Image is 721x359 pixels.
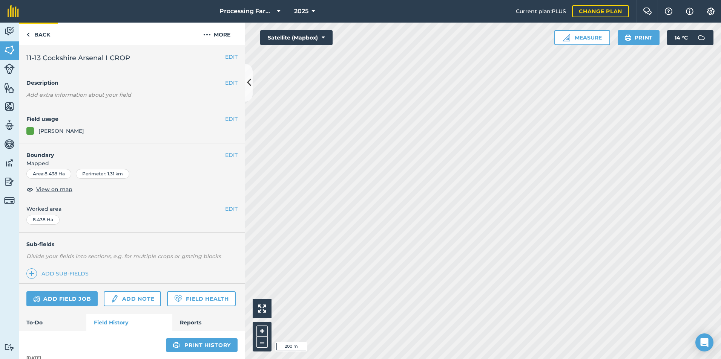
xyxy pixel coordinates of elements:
a: To-Do [19,314,86,331]
span: Processing Farms [219,7,274,16]
button: More [189,23,245,45]
a: Back [19,23,58,45]
button: + [256,326,268,337]
img: svg+xml;base64,PD94bWwgdmVyc2lvbj0iMS4wIiBlbmNvZGluZz0idXRmLTgiPz4KPCEtLSBHZW5lcmF0b3I6IEFkb2JlIE... [4,195,15,206]
div: Area : 8.438 Ha [26,169,71,179]
span: 14 ° C [675,30,688,45]
img: svg+xml;base64,PD94bWwgdmVyc2lvbj0iMS4wIiBlbmNvZGluZz0idXRmLTgiPz4KPCEtLSBHZW5lcmF0b3I6IEFkb2JlIE... [4,176,15,187]
div: 8.438 Ha [26,215,60,225]
img: svg+xml;base64,PD94bWwgdmVyc2lvbj0iMS4wIiBlbmNvZGluZz0idXRmLTgiPz4KPCEtLSBHZW5lcmF0b3I6IEFkb2JlIE... [4,157,15,169]
span: Worked area [26,205,238,213]
img: svg+xml;base64,PHN2ZyB4bWxucz0iaHR0cDovL3d3dy53My5vcmcvMjAwMC9zdmciIHdpZHRoPSIyMCIgaGVpZ2h0PSIyNC... [203,30,211,39]
img: svg+xml;base64,PHN2ZyB4bWxucz0iaHR0cDovL3d3dy53My5vcmcvMjAwMC9zdmciIHdpZHRoPSIxOSIgaGVpZ2h0PSIyNC... [173,341,180,350]
button: EDIT [225,53,238,61]
button: Print [618,30,660,45]
div: [PERSON_NAME] [38,127,84,135]
img: svg+xml;base64,PHN2ZyB4bWxucz0iaHR0cDovL3d3dy53My5vcmcvMjAwMC9zdmciIHdpZHRoPSI1NiIgaGVpZ2h0PSI2MC... [4,101,15,112]
a: Reports [172,314,245,331]
span: View on map [36,185,72,193]
img: svg+xml;base64,PHN2ZyB4bWxucz0iaHR0cDovL3d3dy53My5vcmcvMjAwMC9zdmciIHdpZHRoPSI1NiIgaGVpZ2h0PSI2MC... [4,44,15,56]
img: fieldmargin Logo [8,5,19,17]
img: svg+xml;base64,PD94bWwgdmVyc2lvbj0iMS4wIiBlbmNvZGluZz0idXRmLTgiPz4KPCEtLSBHZW5lcmF0b3I6IEFkb2JlIE... [33,294,40,303]
img: svg+xml;base64,PHN2ZyB4bWxucz0iaHR0cDovL3d3dy53My5vcmcvMjAwMC9zdmciIHdpZHRoPSIxOCIgaGVpZ2h0PSIyNC... [26,185,33,194]
span: Current plan : PLUS [516,7,566,15]
img: svg+xml;base64,PD94bWwgdmVyc2lvbj0iMS4wIiBlbmNvZGluZz0idXRmLTgiPz4KPCEtLSBHZW5lcmF0b3I6IEFkb2JlIE... [4,344,15,351]
button: EDIT [225,151,238,159]
img: svg+xml;base64,PHN2ZyB4bWxucz0iaHR0cDovL3d3dy53My5vcmcvMjAwMC9zdmciIHdpZHRoPSI1NiIgaGVpZ2h0PSI2MC... [4,82,15,93]
a: Add field job [26,291,98,306]
h4: Boundary [19,143,225,159]
button: Satellite (Mapbox) [260,30,333,45]
span: Mapped [19,159,245,167]
img: A question mark icon [664,8,673,15]
button: View on map [26,185,72,194]
button: 14 °C [667,30,713,45]
div: Perimeter : 1.31 km [76,169,129,179]
span: 11-13 Cockshire Arsenal I CROP [26,53,130,63]
span: 2025 [294,7,308,16]
a: Field Health [167,291,235,306]
h4: Description [26,79,238,87]
img: svg+xml;base64,PHN2ZyB4bWxucz0iaHR0cDovL3d3dy53My5vcmcvMjAwMC9zdmciIHdpZHRoPSIxNCIgaGVpZ2h0PSIyNC... [29,269,34,278]
img: svg+xml;base64,PD94bWwgdmVyc2lvbj0iMS4wIiBlbmNvZGluZz0idXRmLTgiPz4KPCEtLSBHZW5lcmF0b3I6IEFkb2JlIE... [4,26,15,37]
button: EDIT [225,115,238,123]
a: Add note [104,291,161,306]
button: Measure [554,30,610,45]
a: Change plan [572,5,629,17]
img: Four arrows, one pointing top left, one top right, one bottom right and the last bottom left [258,304,266,313]
img: svg+xml;base64,PD94bWwgdmVyc2lvbj0iMS4wIiBlbmNvZGluZz0idXRmLTgiPz4KPCEtLSBHZW5lcmF0b3I6IEFkb2JlIE... [110,294,119,303]
a: Print history [166,338,238,352]
a: Field History [86,314,172,331]
button: – [256,337,268,348]
img: A cog icon [706,8,715,15]
div: Open Intercom Messenger [695,333,713,351]
img: svg+xml;base64,PD94bWwgdmVyc2lvbj0iMS4wIiBlbmNvZGluZz0idXRmLTgiPz4KPCEtLSBHZW5lcmF0b3I6IEFkb2JlIE... [694,30,709,45]
img: svg+xml;base64,PD94bWwgdmVyc2lvbj0iMS4wIiBlbmNvZGluZz0idXRmLTgiPz4KPCEtLSBHZW5lcmF0b3I6IEFkb2JlIE... [4,138,15,150]
img: svg+xml;base64,PD94bWwgdmVyc2lvbj0iMS4wIiBlbmNvZGluZz0idXRmLTgiPz4KPCEtLSBHZW5lcmF0b3I6IEFkb2JlIE... [4,120,15,131]
img: svg+xml;base64,PHN2ZyB4bWxucz0iaHR0cDovL3d3dy53My5vcmcvMjAwMC9zdmciIHdpZHRoPSIxOSIgaGVpZ2h0PSIyNC... [624,33,632,42]
img: svg+xml;base64,PHN2ZyB4bWxucz0iaHR0cDovL3d3dy53My5vcmcvMjAwMC9zdmciIHdpZHRoPSIxNyIgaGVpZ2h0PSIxNy... [686,7,693,16]
em: Divide your fields into sections, e.g. for multiple crops or grazing blocks [26,253,221,260]
button: EDIT [225,205,238,213]
h4: Field usage [26,115,225,123]
a: Add sub-fields [26,268,92,279]
img: svg+xml;base64,PHN2ZyB4bWxucz0iaHR0cDovL3d3dy53My5vcmcvMjAwMC9zdmciIHdpZHRoPSI5IiBoZWlnaHQ9IjI0Ii... [26,30,30,39]
img: svg+xml;base64,PD94bWwgdmVyc2lvbj0iMS4wIiBlbmNvZGluZz0idXRmLTgiPz4KPCEtLSBHZW5lcmF0b3I6IEFkb2JlIE... [4,64,15,74]
button: EDIT [225,79,238,87]
img: Ruler icon [563,34,570,41]
em: Add extra information about your field [26,91,131,98]
h4: Sub-fields [19,240,245,248]
img: Two speech bubbles overlapping with the left bubble in the forefront [643,8,652,15]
